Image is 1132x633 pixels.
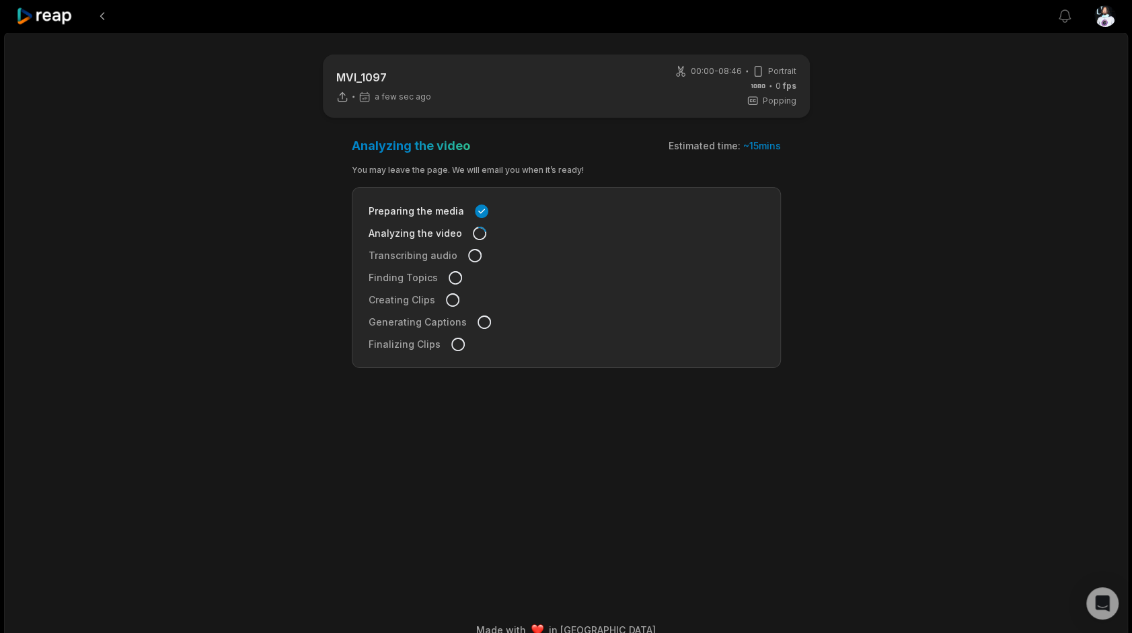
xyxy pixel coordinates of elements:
span: 00:00 - 08:46 [691,65,742,77]
div: You may leave the page. We will email you when it’s ready! [352,164,781,176]
div: Open Intercom Messenger [1086,587,1119,620]
span: Generating Captions [369,315,467,329]
span: Transcribing audio [369,248,457,262]
span: Finding Topics [369,270,438,285]
p: MVI_1097 [336,69,431,85]
span: a few sec ago [375,91,431,102]
h3: Analyzing the video [352,138,470,153]
span: Popping [763,95,796,107]
span: Preparing the media [369,204,464,218]
span: ~ 15 mins [743,140,781,151]
span: Portrait [768,65,796,77]
span: Finalizing Clips [369,337,441,351]
span: Creating Clips [369,293,435,307]
span: 0 [776,80,796,92]
div: Estimated time: [669,139,781,153]
span: fps [783,81,796,91]
span: Analyzing the video [369,226,462,240]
